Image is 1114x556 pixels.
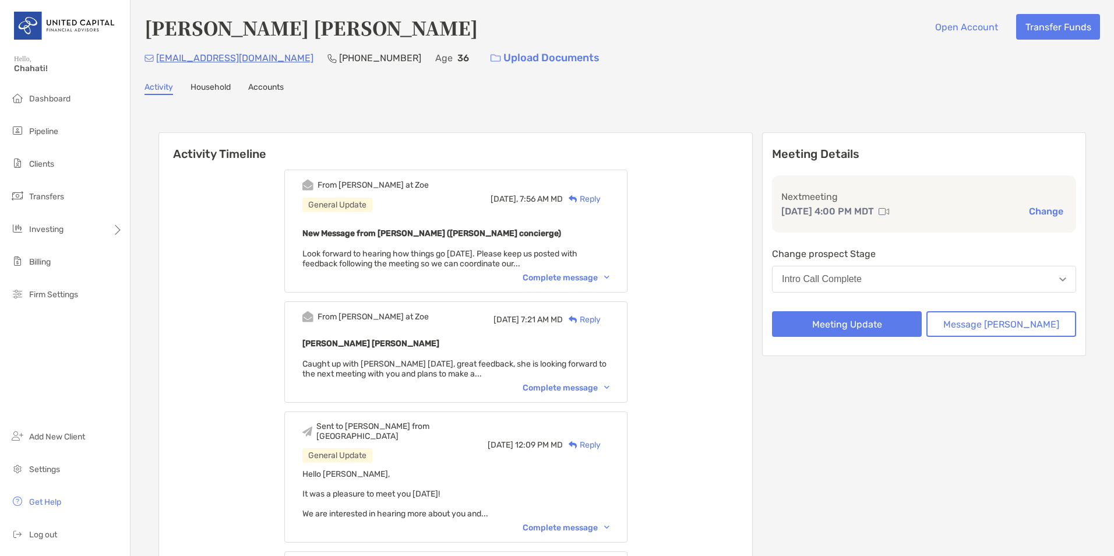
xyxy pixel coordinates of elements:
img: Phone Icon [327,54,337,63]
span: Dashboard [29,94,70,104]
span: Pipeline [29,126,58,136]
img: get-help icon [10,494,24,508]
div: Reply [563,439,601,451]
img: Event icon [302,427,312,437]
img: billing icon [10,254,24,268]
img: Open dropdown arrow [1059,277,1066,281]
p: Change prospect Stage [772,247,1076,261]
p: 36 [457,51,469,65]
div: Complete message [523,273,609,283]
button: Intro Call Complete [772,266,1076,293]
img: firm-settings icon [10,287,24,301]
span: 7:56 AM MD [520,194,563,204]
img: United Capital Logo [14,5,116,47]
h4: [PERSON_NAME] [PERSON_NAME] [144,14,478,41]
span: [DATE], [491,194,518,204]
span: Log out [29,530,57,540]
img: logout icon [10,527,24,541]
img: Chevron icon [604,526,609,529]
img: Event icon [302,180,313,191]
span: [DATE] [493,315,519,325]
img: Reply icon [569,195,577,203]
img: add_new_client icon [10,429,24,443]
img: Chevron icon [604,386,609,389]
p: [PHONE_NUMBER] [339,51,421,65]
img: Chevron icon [604,276,609,279]
span: Billing [29,257,51,267]
div: Reply [563,193,601,205]
div: From [PERSON_NAME] at Zoe [318,180,429,190]
span: Add New Client [29,432,85,442]
a: Household [191,82,231,95]
span: 7:21 AM MD [521,315,563,325]
span: Settings [29,464,60,474]
span: Investing [29,224,64,234]
span: Transfers [29,192,64,202]
img: communication type [879,207,889,216]
p: Next meeting [781,189,1067,204]
span: Get Help [29,497,61,507]
button: Message [PERSON_NAME] [926,311,1076,337]
span: Caught up with [PERSON_NAME] [DATE], great feedback, she is looking forward to the next meeting w... [302,359,607,379]
img: dashboard icon [10,91,24,105]
img: button icon [491,54,500,62]
span: Clients [29,159,54,169]
span: Chahati! [14,64,123,73]
span: Hello [PERSON_NAME], It was a pleasure to meet you [DATE]! We are interested in hearing more abou... [302,469,488,519]
img: Reply icon [569,441,577,449]
button: Change [1025,205,1067,217]
b: New Message from [PERSON_NAME] ([PERSON_NAME] concierge) [302,228,561,238]
button: Meeting Update [772,311,922,337]
img: clients icon [10,156,24,170]
img: pipeline icon [10,124,24,138]
a: Upload Documents [483,45,607,71]
p: [EMAIL_ADDRESS][DOMAIN_NAME] [156,51,313,65]
button: Transfer Funds [1016,14,1100,40]
div: Complete message [523,383,609,393]
span: Look forward to hearing how things go [DATE]. Please keep us posted with feedback following the m... [302,249,577,269]
img: settings icon [10,462,24,476]
a: Accounts [248,82,284,95]
div: Intro Call Complete [782,274,862,284]
span: Firm Settings [29,290,78,300]
div: Complete message [523,523,609,533]
img: Email Icon [144,55,154,62]
img: Event icon [302,311,313,322]
p: [DATE] 4:00 PM MDT [781,204,874,219]
h6: Activity Timeline [159,133,752,161]
p: Meeting Details [772,147,1076,161]
button: Open Account [926,14,1007,40]
div: General Update [302,448,372,463]
p: Age [435,51,453,65]
span: 12:09 PM MD [515,440,563,450]
span: [DATE] [488,440,513,450]
div: Reply [563,314,601,326]
div: General Update [302,198,372,212]
a: Activity [144,82,173,95]
div: Sent to [PERSON_NAME] from [GEOGRAPHIC_DATA] [316,421,488,441]
img: transfers icon [10,189,24,203]
img: Reply icon [569,316,577,323]
b: [PERSON_NAME] [PERSON_NAME] [302,339,439,349]
img: investing icon [10,221,24,235]
div: From [PERSON_NAME] at Zoe [318,312,429,322]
